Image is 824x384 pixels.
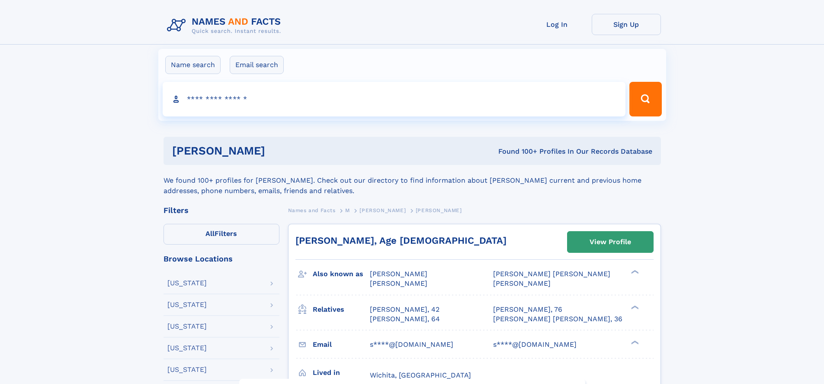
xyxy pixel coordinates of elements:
div: Found 100+ Profiles In Our Records Database [382,147,652,156]
div: ❯ [629,339,639,345]
a: [PERSON_NAME], 64 [370,314,440,324]
a: [PERSON_NAME], Age [DEMOGRAPHIC_DATA] [295,235,507,246]
div: Filters [164,207,279,214]
span: M [345,207,350,213]
a: M [345,205,350,216]
h3: Email [313,337,370,352]
div: [US_STATE] [167,345,207,352]
a: Names and Facts [288,205,336,216]
div: View Profile [590,232,631,252]
div: [US_STATE] [167,366,207,373]
input: search input [163,82,626,116]
h3: Lived in [313,365,370,380]
a: View Profile [568,232,653,252]
div: ❯ [629,269,639,275]
a: [PERSON_NAME], 76 [493,305,562,314]
div: Browse Locations [164,255,279,263]
span: Wichita, [GEOGRAPHIC_DATA] [370,371,471,379]
a: Log In [523,14,592,35]
label: Email search [230,56,284,74]
div: We found 100+ profiles for [PERSON_NAME]. Check out our directory to find information about [PERS... [164,165,661,196]
span: [PERSON_NAME] [PERSON_NAME] [493,270,610,278]
div: [US_STATE] [167,280,207,287]
a: [PERSON_NAME] [359,205,406,216]
button: Search Button [629,82,661,116]
h3: Relatives [313,302,370,317]
span: [PERSON_NAME] [493,279,551,287]
img: Logo Names and Facts [164,14,288,37]
span: All [205,229,215,238]
div: [US_STATE] [167,301,207,308]
div: [US_STATE] [167,323,207,330]
a: Sign Up [592,14,661,35]
span: [PERSON_NAME] [370,279,427,287]
span: [PERSON_NAME] [416,207,462,213]
span: [PERSON_NAME] [359,207,406,213]
span: [PERSON_NAME] [370,270,427,278]
h3: Also known as [313,267,370,281]
label: Name search [165,56,221,74]
h1: [PERSON_NAME] [172,145,382,156]
a: [PERSON_NAME] [PERSON_NAME], 36 [493,314,622,324]
div: ❯ [629,304,639,310]
label: Filters [164,224,279,245]
a: [PERSON_NAME], 42 [370,305,439,314]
